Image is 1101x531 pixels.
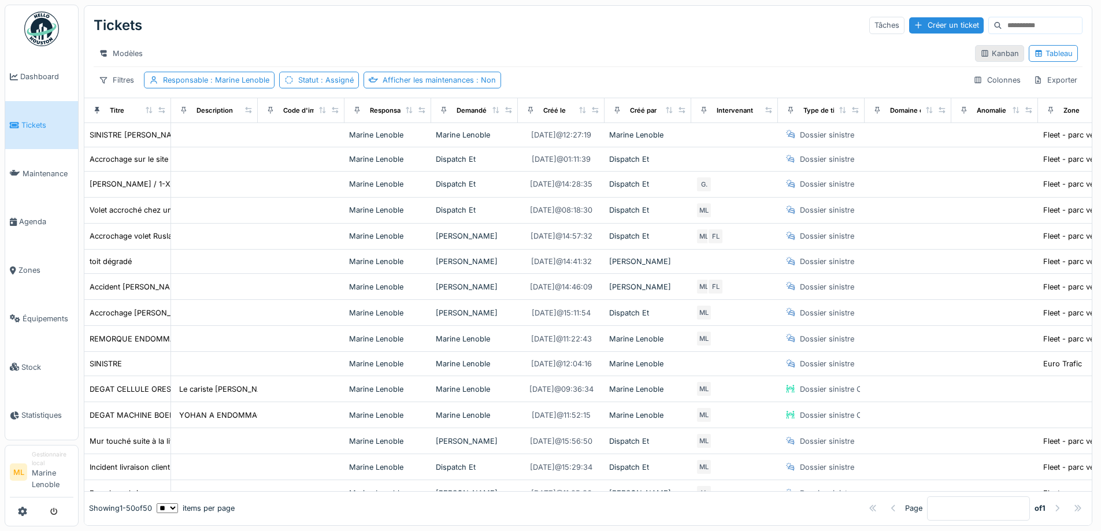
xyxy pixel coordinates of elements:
div: Marine Lenoble [609,358,687,369]
div: Filtres [94,72,139,88]
a: Maintenance [5,149,78,198]
div: ML [696,381,712,397]
div: [PERSON_NAME] [436,256,513,267]
div: Marine Lenoble [349,358,427,369]
div: SINISTRE [90,358,122,369]
div: Exporter [1028,72,1083,88]
div: ML [696,279,712,295]
div: Marine Lenoble [609,333,687,344]
div: Dossier sinistre [800,231,854,242]
div: [PERSON_NAME] / 1-XUQ-366 [90,179,199,190]
div: Dossier sinistre [800,333,854,344]
div: [DATE] @ 08:18:30 [530,205,592,216]
div: [PERSON_NAME] [436,436,513,447]
span: Dashboard [20,71,73,82]
div: Showing 1 - 50 of 50 [89,503,152,514]
span: Stock [21,362,73,373]
div: [DATE] @ 12:27:19 [531,129,591,140]
div: Dossier sinistre [800,129,854,140]
div: Marine Lenoble [609,410,687,421]
div: REMORQUE ENDOMMAGE AU CHARGEMENT [90,333,254,344]
div: DEGAT CELLULE ORES DU [DATE] [90,384,212,395]
div: Dossier sinistre CMR (Casse marchandises) [800,410,954,421]
div: [DATE] @ 11:52:15 [532,410,591,421]
div: Marine Lenoble [436,410,513,421]
div: Dispatch Et [609,179,687,190]
div: Dossier sinistre [800,488,854,499]
div: Volet accroché chez un client [90,205,193,216]
div: Marine Lenoble [349,462,427,473]
div: Dispatch Et [609,436,687,447]
span: : Assigné [318,76,354,84]
div: Titre [110,106,124,116]
div: Kanban [980,48,1019,59]
a: Agenda [5,198,78,246]
a: Stock [5,343,78,391]
div: ML [696,202,712,218]
div: [DATE] @ 14:57:32 [531,231,592,242]
div: Dossier sinistre [800,179,854,190]
div: Tickets [94,10,142,40]
div: Marine Lenoble [609,129,687,140]
div: [DATE] @ 12:04:16 [531,358,592,369]
div: Dispatch Et [609,205,687,216]
div: Marine Lenoble [349,410,427,421]
div: Gestionnaire local [32,450,73,468]
div: Euro Trafic [1043,358,1082,369]
div: Créé le [543,106,566,116]
div: [DATE] @ 15:11:54 [532,307,591,318]
div: Tâches [869,17,904,34]
div: Accrochage [PERSON_NAME] - camionette - [GEOGRAPHIC_DATA] [90,307,327,318]
span: Équipements [23,313,73,324]
div: [PERSON_NAME] [436,488,513,499]
div: [PERSON_NAME] [436,307,513,318]
span: Statistiques [21,410,73,421]
a: Dashboard [5,53,78,101]
div: Marine Lenoble [349,205,427,216]
div: Afficher les maintenances [383,75,496,86]
div: Responsable [163,75,269,86]
a: Équipements [5,295,78,343]
div: Marine Lenoble [349,231,427,242]
div: Dispatch Et [609,154,687,165]
div: Dossier sinistre [800,462,854,473]
div: Type de ticket [803,106,848,116]
span: Maintenance [23,168,73,179]
div: Dossier sinistre [800,154,854,165]
a: Tickets [5,101,78,150]
div: Dossier sinistre [800,205,854,216]
div: Dispatch Et [436,154,513,165]
div: Rempl parebrise [90,488,146,499]
div: Anomalie [977,106,1006,116]
div: Code d'imputation [283,106,342,116]
div: Marine Lenoble [349,436,427,447]
div: Dispatch Et [436,205,513,216]
div: Domaine d'expertise [890,106,955,116]
div: Incident livraison client SFIC [90,462,188,473]
div: Marine Lenoble [349,281,427,292]
div: FL [707,228,724,244]
div: ML [696,228,712,244]
div: Marine Lenoble [436,384,513,395]
a: ML Gestionnaire localMarine Lenoble [10,450,73,497]
div: Marine Lenoble [349,129,427,140]
div: FL [707,279,724,295]
div: G. [696,176,712,192]
div: Dossier sinistre [800,358,854,369]
li: Marine Lenoble [32,450,73,495]
div: items per page [157,503,235,514]
div: Marine Lenoble [349,256,427,267]
div: [DATE] @ 14:46:09 [530,281,592,292]
div: toit dégradé [90,256,132,267]
div: ML [696,459,712,475]
div: ML [696,407,712,423]
div: [DATE] @ 14:41:32 [531,256,592,267]
div: Responsable [370,106,410,116]
div: Marine Lenoble [349,179,427,190]
span: Agenda [19,216,73,227]
div: Accident [PERSON_NAME] [90,281,184,292]
div: [DATE] @ 15:56:50 [530,436,592,447]
div: Accrochage sur le site [GEOGRAPHIC_DATA] [90,154,247,165]
div: [DATE] @ 09:36:34 [529,384,594,395]
div: SINISTRE [PERSON_NAME] [90,129,186,140]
